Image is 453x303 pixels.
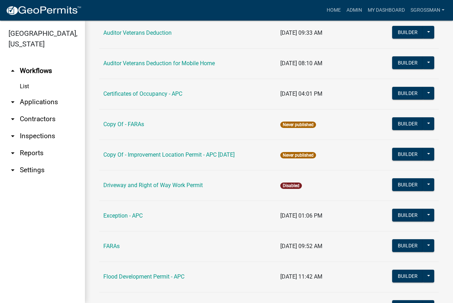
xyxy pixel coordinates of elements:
[392,26,423,39] button: Builder
[8,98,17,106] i: arrow_drop_down
[103,243,120,249] a: FARAs
[392,209,423,221] button: Builder
[324,4,344,17] a: Home
[280,183,302,189] span: Disabled
[103,151,235,158] a: Copy Of - Improvement Location Permit - APC [DATE]
[392,148,423,161] button: Builder
[8,132,17,140] i: arrow_drop_down
[8,166,17,174] i: arrow_drop_down
[280,243,322,249] span: [DATE] 09:52 AM
[392,117,423,130] button: Builder
[103,29,172,36] a: Auditor Veterans Deduction
[392,270,423,282] button: Builder
[280,29,322,36] span: [DATE] 09:33 AM
[280,152,316,158] span: Never published
[280,212,322,219] span: [DATE] 01:06 PM
[103,60,215,67] a: Auditor Veterans Deduction for Mobile Home
[392,178,423,191] button: Builder
[365,4,408,17] a: My Dashboard
[392,56,423,69] button: Builder
[280,60,322,67] span: [DATE] 08:10 AM
[8,115,17,123] i: arrow_drop_down
[103,273,184,280] a: Flood Development Permit - APC
[280,122,316,128] span: Never published
[8,149,17,157] i: arrow_drop_down
[103,90,182,97] a: Certificates of Occupancy - APC
[8,67,17,75] i: arrow_drop_up
[103,121,144,128] a: Copy Of - FARAs
[280,90,322,97] span: [DATE] 04:01 PM
[392,239,423,252] button: Builder
[408,4,447,17] a: sgrossman
[280,273,322,280] span: [DATE] 11:42 AM
[103,182,203,189] a: Driveway and Right of Way Work Permit
[103,212,143,219] a: Exception - APC
[344,4,365,17] a: Admin
[392,87,423,100] button: Builder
